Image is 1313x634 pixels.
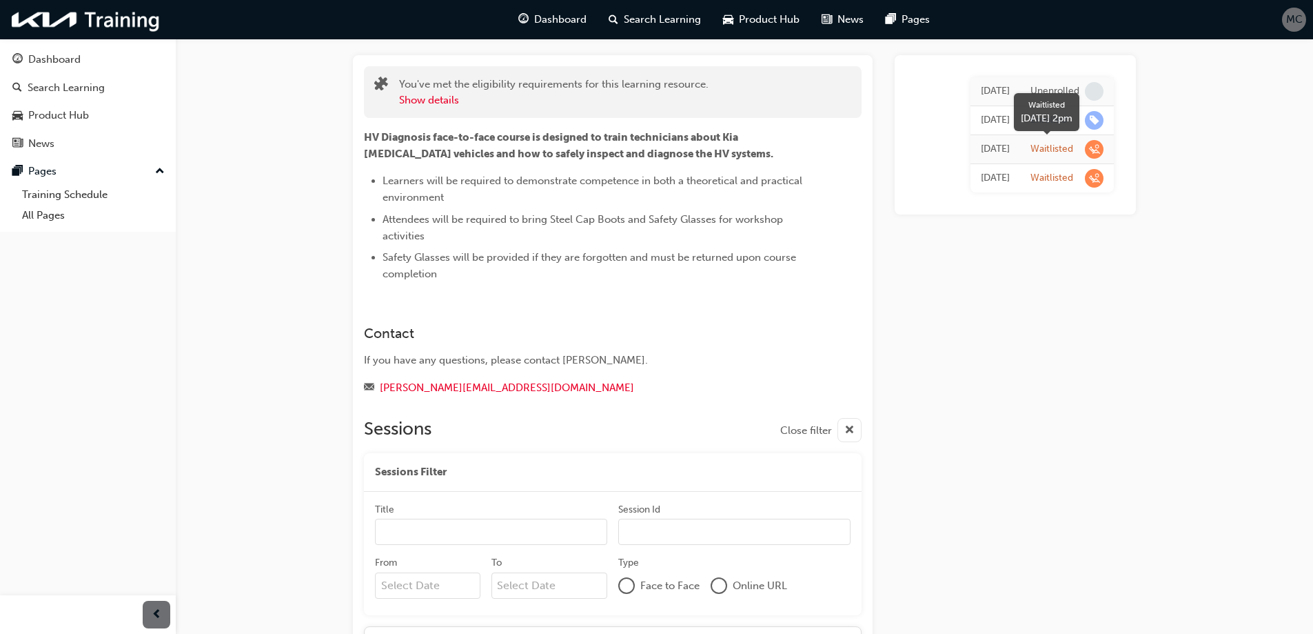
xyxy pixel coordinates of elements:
div: Search Learning [28,80,105,96]
div: From [375,556,397,570]
span: News [837,12,864,28]
span: learningRecordVerb_WAITLIST-icon [1085,140,1103,159]
div: If you have any questions, please contact [PERSON_NAME]. [364,353,812,368]
div: Dashboard [28,52,81,68]
span: Search Learning [624,12,701,28]
span: news-icon [12,138,23,150]
span: Pages [902,12,930,28]
div: Tue May 06 2025 14:00:58 GMT+1000 (Australian Eastern Standard Time) [981,141,1010,157]
a: pages-iconPages [875,6,941,34]
span: guage-icon [518,11,529,28]
a: Search Learning [6,75,170,101]
span: Face to Face [640,578,700,594]
span: Safety Glasses will be provided if they are forgotten and must be returned upon course completion [383,251,799,280]
a: [PERSON_NAME][EMAIL_ADDRESS][DOMAIN_NAME] [380,382,634,394]
button: MC [1282,8,1306,32]
span: pages-icon [12,166,23,178]
div: Type [618,556,639,570]
a: search-iconSearch Learning [598,6,712,34]
h3: Contact [364,326,812,341]
span: Product Hub [739,12,800,28]
span: Online URL [733,578,787,594]
span: search-icon [12,82,22,95]
div: Product Hub [28,108,89,123]
img: kia-training [7,6,165,34]
input: To [491,573,608,599]
input: Session Id [618,519,851,545]
h2: Sessions [364,418,431,442]
span: Dashboard [534,12,587,28]
a: guage-iconDashboard [507,6,598,34]
span: learningRecordVerb_NONE-icon [1085,82,1103,101]
span: Learners will be required to demonstrate competence in both a theoretical and practical environment [383,175,805,204]
div: Mon May 19 2025 15:04:00 GMT+1000 (Australian Eastern Standard Time) [981,83,1010,99]
span: guage-icon [12,54,23,66]
div: Email [364,379,812,397]
a: Dashboard [6,47,170,72]
div: To [491,556,502,570]
span: prev-icon [152,606,162,624]
span: Close filter [780,423,832,439]
a: car-iconProduct Hub [712,6,811,34]
span: Attendees will be required to bring Steel Cap Boots and Safety Glasses for workshop activities [383,213,786,242]
span: pages-icon [886,11,896,28]
div: News [28,136,54,152]
div: Mon Apr 07 2025 08:52:27 GMT+1000 (Australian Eastern Standard Time) [981,170,1010,186]
a: Product Hub [6,103,170,128]
span: cross-icon [844,422,855,439]
span: Sessions Filter [375,464,447,480]
div: Session Id [618,503,660,517]
div: Pages [28,164,57,179]
div: Waitlisted [1030,143,1073,156]
div: Title [375,503,394,517]
input: From [375,573,480,599]
span: MC [1286,12,1303,28]
div: You've met the eligibility requirements for this learning resource. [399,77,709,108]
input: Title [375,519,607,545]
button: Pages [6,159,170,184]
span: up-icon [155,163,165,181]
div: Waitlisted [1030,172,1073,185]
span: car-icon [723,11,733,28]
div: [DATE] 2pm [1021,111,1072,126]
span: learningRecordVerb_ENROLL-icon [1085,111,1103,130]
span: puzzle-icon [374,78,388,94]
a: news-iconNews [811,6,875,34]
button: Show details [399,92,459,108]
button: Close filter [780,418,862,442]
a: News [6,131,170,157]
button: DashboardSearch LearningProduct HubNews [6,44,170,159]
span: HV Diagnosis face-to-face course is designed to train technicians about Kia [MEDICAL_DATA] vehicl... [364,131,773,160]
span: news-icon [822,11,832,28]
span: search-icon [609,11,618,28]
a: All Pages [17,205,170,226]
span: learningRecordVerb_WAITLIST-icon [1085,169,1103,188]
a: Training Schedule [17,184,170,206]
div: Fri May 16 2025 17:20:13 GMT+1000 (Australian Eastern Standard Time) [981,112,1010,128]
div: Waitlisted [1021,99,1072,111]
div: Unenrolled [1030,85,1079,98]
span: car-icon [12,110,23,122]
span: email-icon [364,382,374,395]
